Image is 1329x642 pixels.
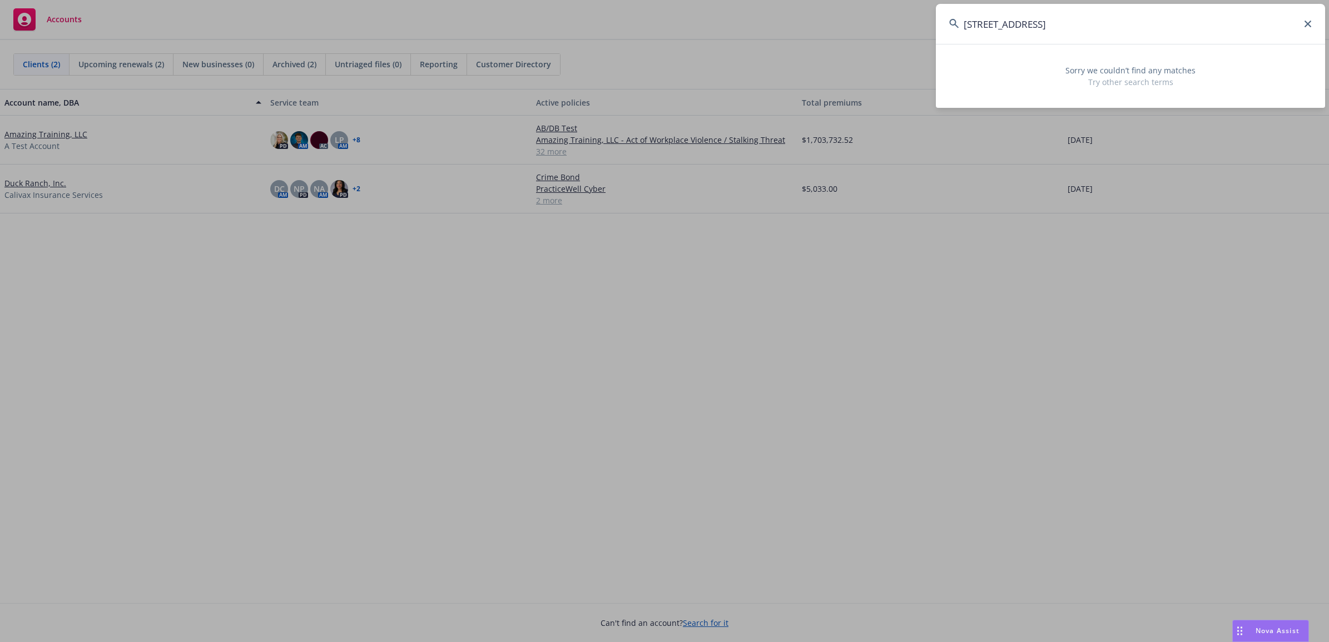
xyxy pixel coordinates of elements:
[936,4,1325,44] input: Search...
[949,76,1312,88] span: Try other search terms
[1232,620,1309,642] button: Nova Assist
[1233,620,1247,641] div: Drag to move
[949,64,1312,76] span: Sorry we couldn’t find any matches
[1256,626,1300,635] span: Nova Assist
